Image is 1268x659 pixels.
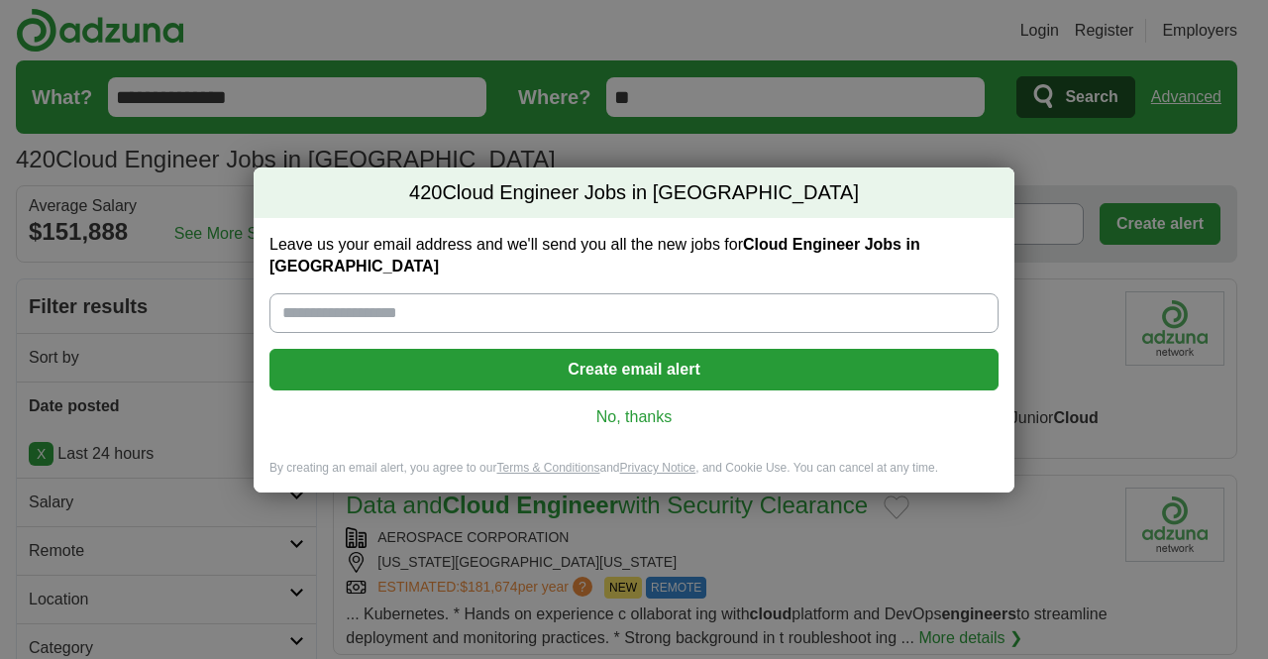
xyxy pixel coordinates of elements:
label: Leave us your email address and we'll send you all the new jobs for [269,234,999,277]
button: Create email alert [269,349,999,390]
a: Privacy Notice [620,461,696,475]
a: No, thanks [285,406,983,428]
a: Terms & Conditions [496,461,599,475]
span: 420 [409,179,442,207]
h2: Cloud Engineer Jobs in [GEOGRAPHIC_DATA] [254,167,1014,219]
div: By creating an email alert, you agree to our and , and Cookie Use. You can cancel at any time. [254,460,1014,493]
